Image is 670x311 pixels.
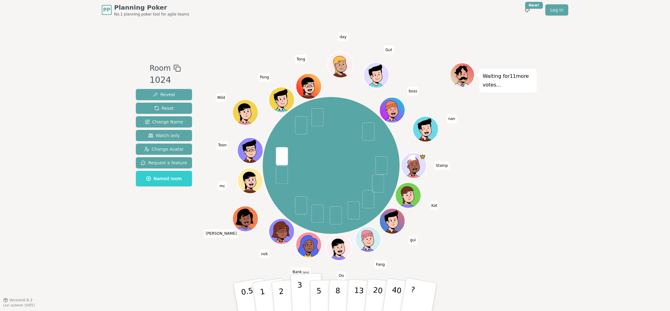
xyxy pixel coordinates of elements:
span: PP [103,6,110,14]
span: Click to change your name [447,114,457,123]
span: Click to change your name [409,236,418,244]
span: Last updated: [DATE] [3,304,35,307]
span: Click to change your name [259,249,269,258]
span: Reveal [153,91,175,98]
span: Reset [154,105,174,111]
button: Change Avatar [136,144,192,155]
span: Click to change your name [430,201,439,210]
span: Stamp is the host [419,153,426,160]
button: Reset [136,103,192,114]
p: Waiting for 11 more votes... [483,72,534,89]
span: Click to change your name [291,268,311,276]
span: Click to change your name [216,93,227,102]
span: (you) [302,271,309,274]
button: Named room [136,171,192,186]
a: Log in [545,4,568,16]
button: Watch only [136,130,192,141]
span: Click to change your name [217,141,228,149]
span: Change Name [145,119,183,125]
span: Named room [146,175,182,182]
span: Click to change your name [374,260,386,269]
button: New! [522,4,533,16]
span: Click to change your name [407,87,418,95]
a: PPPlanning PokerNo.1 planning poker tool for agile teams [102,3,189,17]
div: New! [525,2,543,9]
button: Change Name [136,116,192,127]
span: Room [150,63,171,74]
span: Click to change your name [218,181,227,190]
div: 1024 [150,74,181,87]
button: Request a feature [136,157,192,168]
button: Reveal [136,89,192,100]
span: Click to change your name [295,55,307,63]
span: Watch only [148,132,180,139]
span: Click to change your name [384,45,394,54]
span: Planning Poker [114,3,189,12]
span: Click to change your name [337,271,346,280]
button: Click to change your avatar [297,233,321,257]
span: Request a feature [141,160,187,166]
button: Version0.9.2 [3,298,33,303]
span: No.1 planning poker tool for agile teams [114,12,189,17]
span: Click to change your name [204,229,238,238]
span: Change Avatar [144,146,184,152]
span: Click to change your name [338,32,348,41]
span: Version 0.9.2 [9,298,33,303]
span: Click to change your name [434,161,449,170]
span: Click to change your name [258,73,270,82]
